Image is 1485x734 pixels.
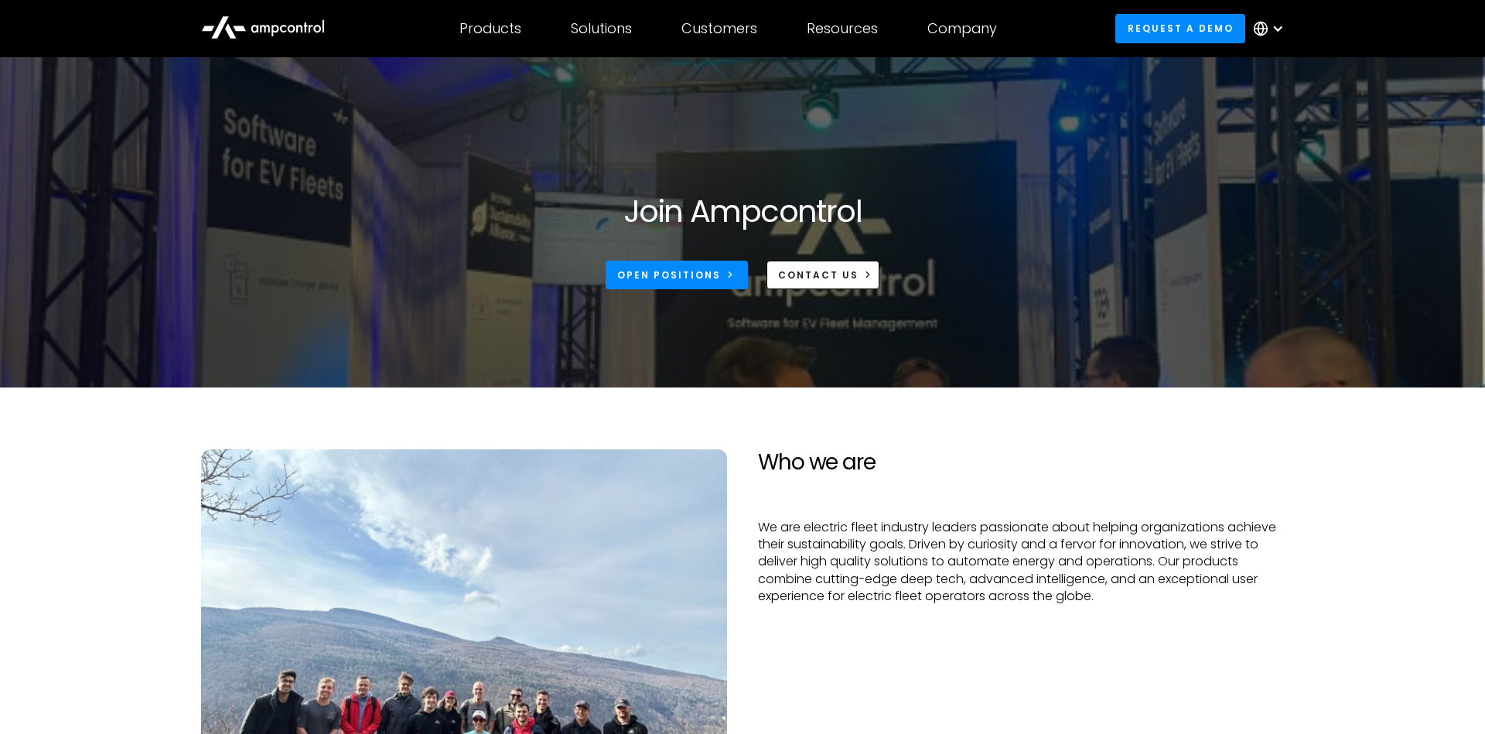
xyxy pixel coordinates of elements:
div: Products [459,20,521,37]
div: Open Positions [617,268,721,282]
h1: Join Ampcontrol [623,193,862,230]
div: Company [927,20,997,37]
p: We are electric fleet industry leaders passionate about helping organizations achieve their susta... [758,519,1284,606]
div: Solutions [571,20,632,37]
div: Resources [807,20,878,37]
a: Open Positions [606,261,748,289]
h2: Who we are [758,449,1284,476]
a: Request a demo [1115,14,1245,43]
div: Customers [681,20,757,37]
div: CONTACT US [778,268,859,282]
a: CONTACT US [766,261,880,289]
